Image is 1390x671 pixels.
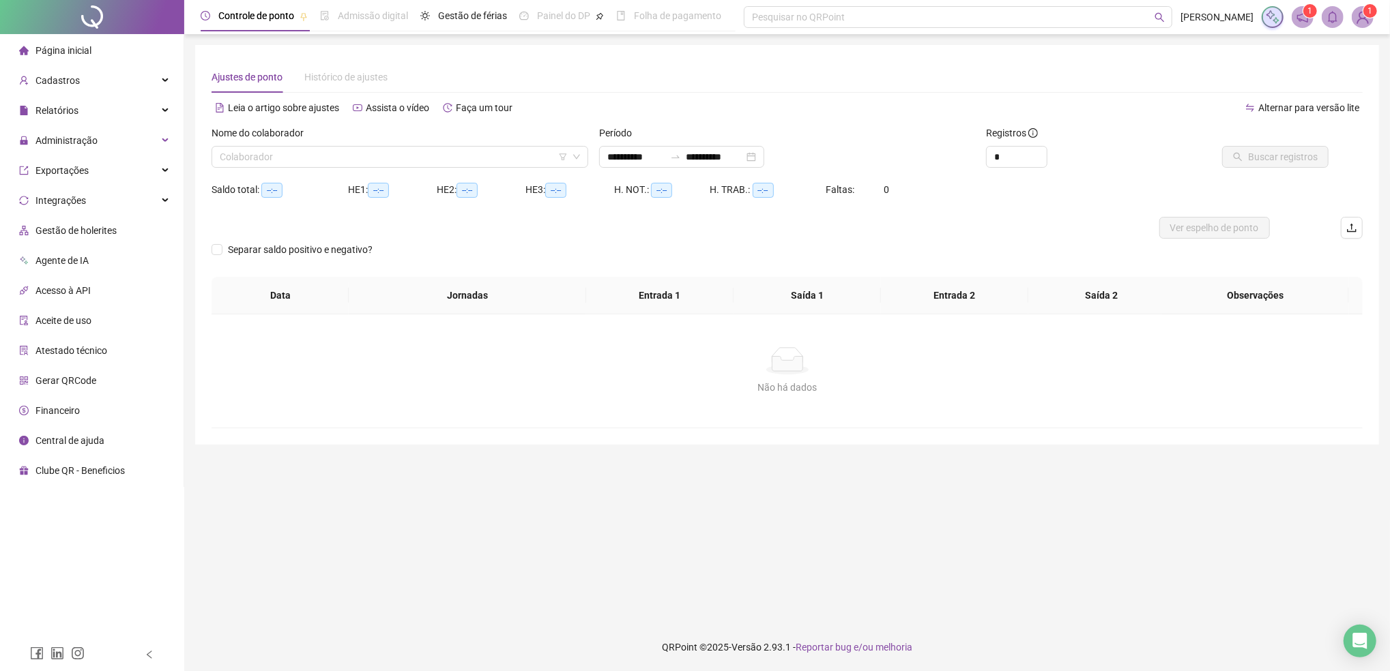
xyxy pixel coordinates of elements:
[261,183,283,198] span: --:--
[1308,6,1313,16] span: 1
[19,226,29,235] span: apartment
[35,255,89,266] span: Agente de IA
[215,103,225,113] span: file-text
[599,125,641,140] label: Período
[212,125,313,140] label: Nome do colaborador
[437,182,525,198] div: HE 2:
[525,182,614,198] div: HE 3:
[1258,102,1359,113] span: Alternar para versão lite
[710,182,826,198] div: H. TRAB.:
[212,182,348,198] div: Saldo total:
[614,182,710,198] div: H. NOT.:
[222,242,378,257] span: Separar saldo positivo e negativo?
[670,151,681,162] span: to
[71,646,85,660] span: instagram
[1181,10,1254,25] span: [PERSON_NAME]
[212,72,283,83] span: Ajustes de ponto
[420,11,430,20] span: sun
[753,183,774,198] span: --:--
[986,125,1038,140] span: Registros
[145,650,154,659] span: left
[1172,288,1338,303] span: Observações
[881,277,1028,314] th: Entrada 2
[320,11,330,20] span: file-done
[1155,12,1165,23] span: search
[559,153,567,161] span: filter
[35,435,104,446] span: Central de ajuda
[519,11,529,20] span: dashboard
[19,436,29,445] span: info-circle
[349,277,586,314] th: Jornadas
[634,10,721,21] span: Folha de pagamento
[1159,217,1270,239] button: Ver espelho de ponto
[338,10,408,21] span: Admissão digital
[438,10,507,21] span: Gestão de férias
[19,196,29,205] span: sync
[35,165,89,176] span: Exportações
[300,12,308,20] span: pushpin
[212,277,349,314] th: Data
[35,315,91,326] span: Aceite de uso
[586,277,734,314] th: Entrada 1
[228,102,339,113] span: Leia o artigo sobre ajustes
[1363,4,1377,18] sup: Atualize o seu contato no menu Meus Dados
[19,406,29,415] span: dollar
[19,166,29,175] span: export
[734,277,881,314] th: Saída 1
[30,646,44,660] span: facebook
[35,135,98,146] span: Administração
[19,46,29,55] span: home
[732,642,762,653] span: Versão
[19,346,29,355] span: solution
[1303,4,1317,18] sup: 1
[35,345,107,356] span: Atestado técnico
[1346,222,1357,233] span: upload
[19,286,29,295] span: api
[348,182,437,198] div: HE 1:
[1028,128,1038,138] span: info-circle
[1368,6,1373,16] span: 1
[443,103,452,113] span: history
[19,466,29,475] span: gift
[1344,625,1376,657] div: Open Intercom Messenger
[616,11,626,20] span: book
[796,642,912,653] span: Reportar bug e/ou melhoria
[596,12,604,20] span: pushpin
[456,102,512,113] span: Faça um tour
[1297,11,1309,23] span: notification
[35,465,125,476] span: Clube QR - Beneficios
[35,285,91,296] span: Acesso à API
[35,105,78,116] span: Relatórios
[35,405,80,416] span: Financeiro
[50,646,64,660] span: linkedin
[368,183,389,198] span: --:--
[573,153,581,161] span: down
[1327,11,1339,23] span: bell
[35,75,80,86] span: Cadastros
[35,225,117,236] span: Gestão de holerites
[35,195,86,206] span: Integrações
[35,45,91,56] span: Página inicial
[19,76,29,85] span: user-add
[35,375,96,386] span: Gerar QRCode
[1265,10,1280,25] img: sparkle-icon.fc2bf0ac1784a2077858766a79e2daf3.svg
[19,106,29,115] span: file
[19,136,29,145] span: lock
[1028,277,1176,314] th: Saída 2
[457,183,478,198] span: --:--
[19,376,29,385] span: qrcode
[537,10,590,21] span: Painel do DP
[19,316,29,325] span: audit
[545,183,566,198] span: --:--
[1245,103,1255,113] span: swap
[353,103,362,113] span: youtube
[1352,7,1373,27] img: 80309
[304,72,388,83] span: Histórico de ajustes
[366,102,429,113] span: Assista o vídeo
[228,380,1346,395] div: Não há dados
[201,11,210,20] span: clock-circle
[651,183,672,198] span: --:--
[670,151,681,162] span: swap-right
[218,10,294,21] span: Controle de ponto
[1222,146,1329,168] button: Buscar registros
